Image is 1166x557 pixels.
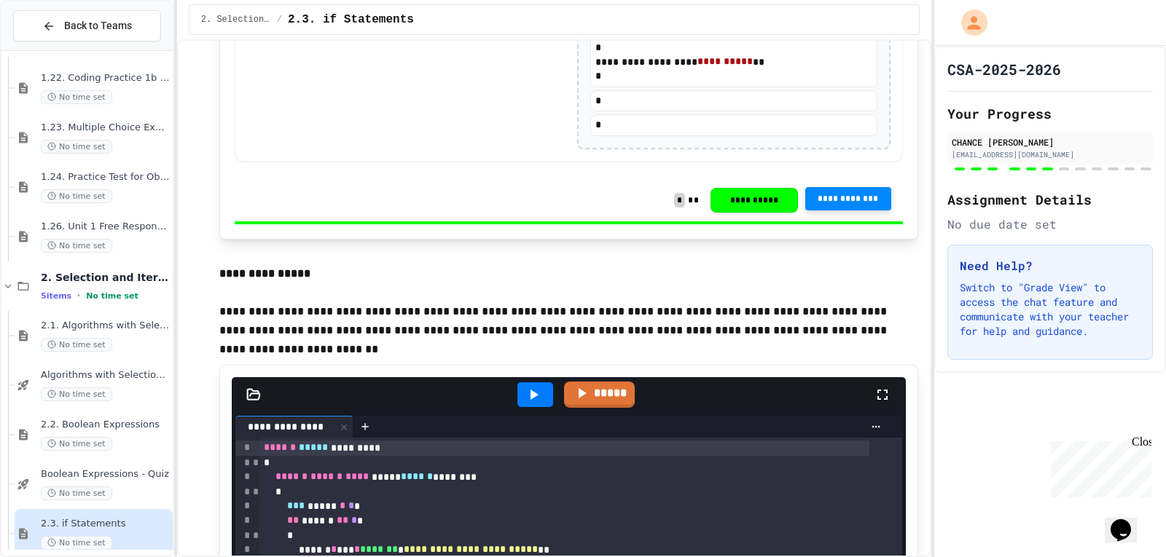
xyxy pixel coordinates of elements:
div: My Account [946,6,991,39]
span: No time set [41,140,112,154]
div: CHANCE [PERSON_NAME] [952,135,1149,149]
p: Switch to "Grade View" to access the chat feature and communicate with your teacher for help and ... [960,280,1140,339]
div: [EMAIL_ADDRESS][DOMAIN_NAME] [952,149,1149,160]
span: • [77,290,80,301]
span: 1.23. Multiple Choice Exercises for Unit 1b (1.9-1.15) [41,122,170,134]
div: No due date set [947,216,1153,233]
span: No time set [41,189,112,203]
span: / [277,14,282,25]
h3: Need Help? [960,257,1140,274]
span: 2.1. Algorithms with Selection and Repetition [41,320,170,332]
span: No time set [41,486,112,500]
span: 2.3. if Statements [41,518,170,530]
iframe: chat widget [1045,435,1151,497]
h2: Assignment Details [947,189,1153,210]
h1: CSA-2025-2026 [947,59,1061,79]
span: 5 items [41,291,71,301]
span: 1.26. Unit 1 Free Response Question (FRQ) Practice [41,221,170,233]
h2: Your Progress [947,103,1153,124]
span: 1.22. Coding Practice 1b (1.7-1.15) [41,72,170,84]
span: No time set [41,338,112,352]
span: No time set [41,90,112,104]
span: No time set [41,387,112,401]
span: 2.2. Boolean Expressions [41,419,170,431]
iframe: chat widget [1105,499,1151,542]
span: Boolean Expressions - Quiz [41,468,170,481]
span: Algorithms with Selection and Repetition - Topic 2.1 [41,369,170,382]
span: 2. Selection and Iteration [41,271,170,284]
span: 1.24. Practice Test for Objects (1.12-1.14) [41,171,170,183]
span: 2. Selection and Iteration [201,14,271,25]
span: No time set [41,239,112,253]
div: Chat with us now!Close [6,6,101,92]
span: 2.3. if Statements [288,11,414,28]
span: No time set [41,437,112,451]
span: Back to Teams [64,18,132,33]
span: No time set [41,536,112,550]
span: No time set [86,291,138,301]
